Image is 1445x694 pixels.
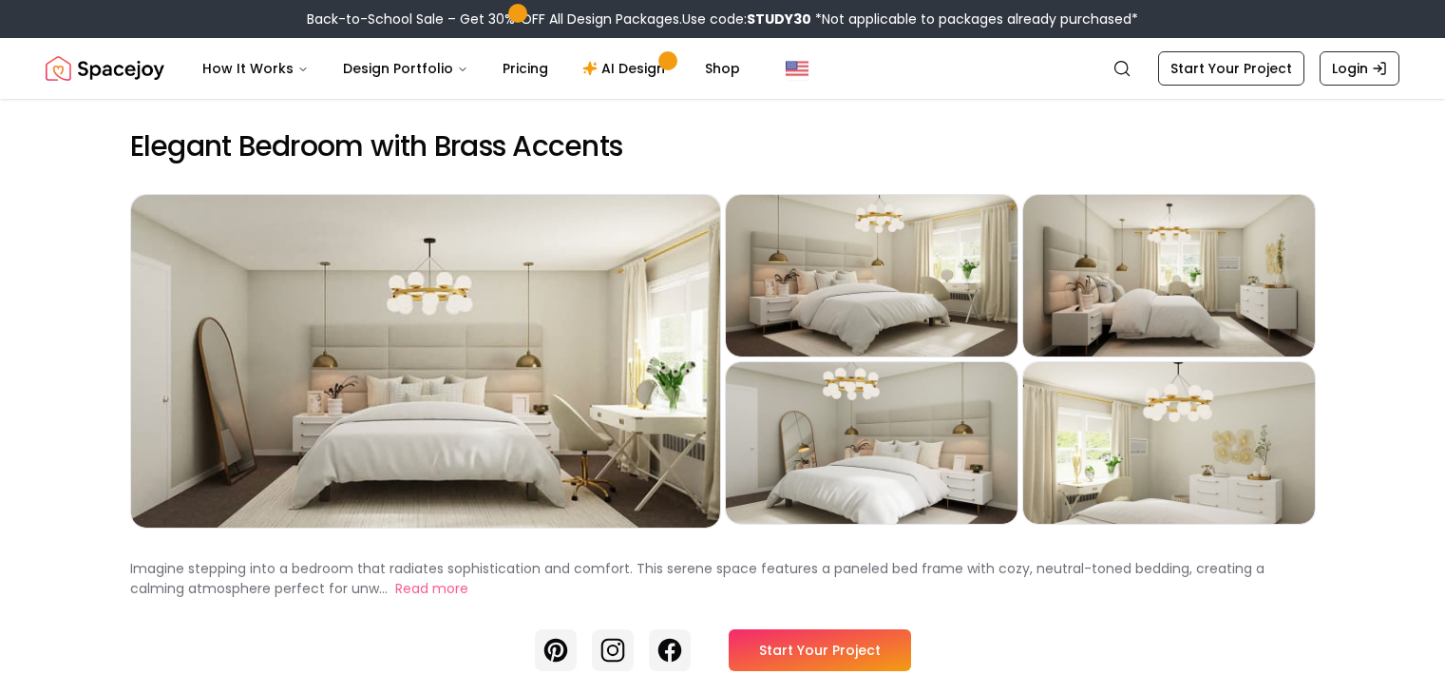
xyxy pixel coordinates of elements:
a: AI Design [567,49,686,87]
a: Pricing [487,49,563,87]
img: Spacejoy Logo [46,49,164,87]
nav: Main [187,49,755,87]
a: Start Your Project [729,629,911,671]
b: STUDY30 [747,10,811,29]
a: Login [1320,51,1399,86]
span: Use code: [682,10,811,29]
a: Shop [690,49,755,87]
button: How It Works [187,49,324,87]
button: Read more [395,579,468,599]
img: United States [786,57,808,80]
nav: Global [46,38,1399,99]
button: Design Portfolio [328,49,484,87]
span: *Not applicable to packages already purchased* [811,10,1138,29]
div: Back-to-School Sale – Get 30% OFF All Design Packages. [307,10,1138,29]
a: Start Your Project [1158,51,1304,86]
h2: Elegant Bedroom with Brass Accents [130,129,1316,164]
p: Imagine stepping into a bedroom that radiates sophistication and comfort. This serene space featu... [130,559,1264,598]
a: Spacejoy [46,49,164,87]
